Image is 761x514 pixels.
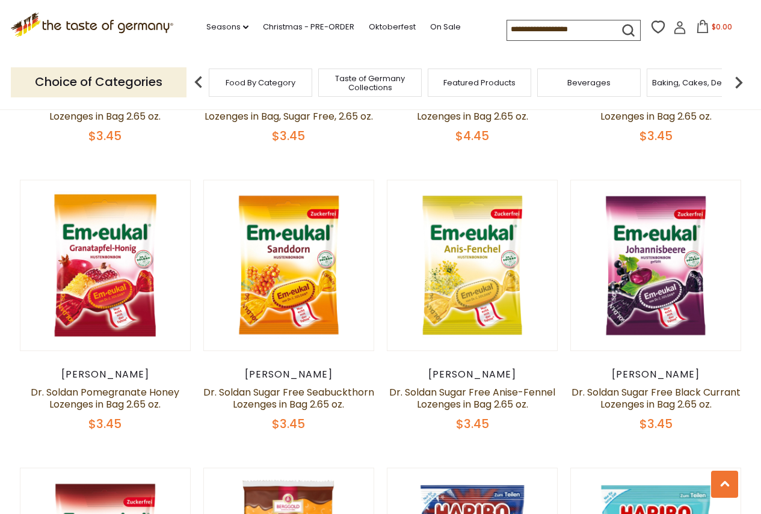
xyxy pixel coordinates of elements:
[25,97,185,123] a: Dr. Soldan Sour Vitamin Shot Filled Lozenges in Bag 2.65 oz.
[31,385,179,411] a: Dr. Soldan Pomegranate Honey Lozenges in Bag 2.65 oz.
[203,369,375,381] div: [PERSON_NAME]
[652,78,745,87] a: Baking, Cakes, Desserts
[206,20,248,34] a: Seasons
[263,20,354,34] a: Christmas - PRE-ORDER
[639,415,673,432] span: $3.45
[88,127,122,144] span: $3.45
[712,22,732,32] span: $0.00
[443,78,516,87] a: Featured Products
[389,385,555,411] a: Dr. Soldan Sugar Free Anise-Fennel Lozenges in Bag 2.65 oz.
[369,20,416,34] a: Oktoberfest
[88,415,122,432] span: $3.45
[204,180,374,350] img: Dr. Soldan Sugar Free Seabuckthorn Lozenges in Bag 2.65 oz.
[455,127,489,144] span: $4.45
[11,67,186,97] p: Choice of Categories
[205,97,373,123] a: Dr. Soldan Vitamin Shot Filled Lozenges in Bag, Sugar Free, 2.65 oz.
[387,180,558,350] img: Dr. Soldan Sugar Free Anise-Fennel Lozenges in Bag 2.65 oz.
[272,127,305,144] span: $3.45
[572,385,741,411] a: Dr. Soldan Sugar Free Black Currant Lozenges in Bag 2.65 oz.
[689,20,740,38] button: $0.00
[430,20,461,34] a: On Sale
[399,97,546,123] a: Dr. Soldan Manuka Honey Filled Lozenges in Bag 2.65 oz.
[590,97,722,123] a: Dr. Soldan Ginger Shot Filled Lozenges in Bag 2.65 oz.
[186,70,211,94] img: previous arrow
[571,180,741,350] img: Dr. Soldan Sugar Free Black Currant Lozenges in Bag 2.65 oz.
[639,127,673,144] span: $3.45
[727,70,751,94] img: next arrow
[570,369,742,381] div: [PERSON_NAME]
[20,369,191,381] div: [PERSON_NAME]
[20,180,191,350] img: Dr. Soldan Pomegranate Honey Lozenges in Bag 2.65 oz.
[456,415,489,432] span: $3.45
[203,385,374,411] a: Dr. Soldan Sugar Free Seabuckthorn Lozenges in Bag 2.65 oz.
[272,415,305,432] span: $3.45
[387,369,558,381] div: [PERSON_NAME]
[226,78,295,87] a: Food By Category
[567,78,611,87] a: Beverages
[322,74,418,92] a: Taste of Germany Collections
